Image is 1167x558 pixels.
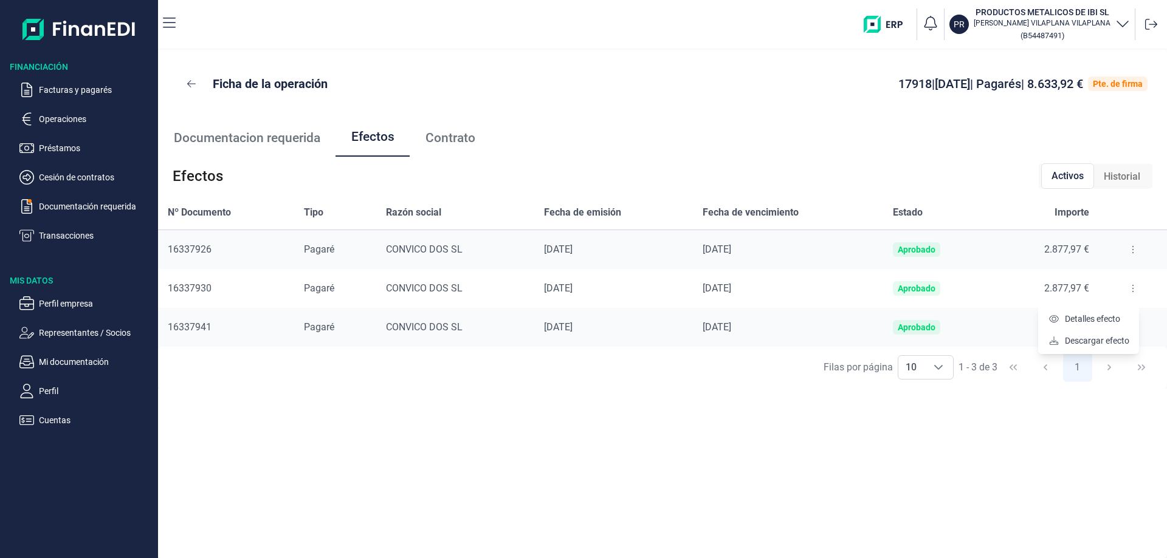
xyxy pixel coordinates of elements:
[999,353,1028,382] button: First Page
[19,199,153,214] button: Documentación requerida
[898,245,935,254] div: Aprobado
[351,131,394,143] span: Efectos
[544,282,684,294] div: [DATE]
[39,112,153,126] p: Operaciones
[1048,335,1129,347] a: Descargar efecto
[19,355,153,369] button: Mi documentación
[39,170,153,185] p: Cesión de contratos
[703,321,873,333] div: [DATE]
[1127,353,1156,382] button: Last Page
[304,282,334,294] span: Pagaré
[1052,169,1084,183] span: Activos
[949,6,1130,43] button: PRPRODUCTOS METALICOS DE IBI SL[PERSON_NAME] VILAPLANA VILAPLANA(B54487491)
[174,132,320,145] span: Documentacion requerida
[168,321,212,333] span: 16337941
[1038,330,1139,352] li: Descargar efecto
[19,228,153,243] button: Transacciones
[39,199,153,214] p: Documentación requerida
[19,325,153,340] button: Representantes / Socios
[304,243,334,255] span: Pagaré
[544,321,684,333] div: [DATE]
[158,118,336,158] a: Documentacion requerida
[386,243,525,256] div: CONVICO DOS SL
[898,322,935,332] div: Aprobado
[386,205,441,220] span: Razón social
[1003,321,1089,333] div: 2.877,98 €
[1065,313,1120,325] span: Detalles efecto
[39,141,153,155] p: Préstamos
[1003,282,1089,294] div: 2.877,97 €
[1038,308,1139,330] li: Detalles efecto
[19,112,153,126] button: Operaciones
[703,205,799,220] span: Fecha de vencimiento
[39,228,153,243] p: Transacciones
[954,18,965,30] p: PR
[1048,313,1120,325] a: Detalles efecto
[824,360,893,375] div: Filas por página
[703,282,873,294] div: [DATE]
[1021,31,1064,40] small: Copiar cif
[1093,79,1143,89] div: Pte. de firma
[168,205,231,220] span: Nº Documento
[974,18,1110,28] p: [PERSON_NAME] VILAPLANA VILAPLANA
[22,10,136,49] img: Logo de aplicación
[544,205,621,220] span: Fecha de emisión
[924,356,953,379] div: Choose
[19,170,153,185] button: Cesión de contratos
[386,321,525,333] div: CONVICO DOS SL
[386,282,525,294] div: CONVICO DOS SL
[39,413,153,427] p: Cuentas
[39,325,153,340] p: Representantes / Socios
[19,141,153,155] button: Préstamos
[213,75,328,92] p: Ficha de la operación
[336,118,410,158] a: Efectos
[1065,335,1129,347] span: Descargar efecto
[1041,163,1094,189] div: Activos
[39,384,153,398] p: Perfil
[19,296,153,311] button: Perfil empresa
[864,16,912,33] img: erp
[1094,165,1150,189] div: Historial
[425,132,475,145] span: Contrato
[1055,205,1089,220] span: Importe
[544,243,684,256] div: [DATE]
[893,205,923,220] span: Estado
[19,413,153,427] button: Cuentas
[1003,243,1089,256] div: 2.877,97 €
[39,83,153,97] p: Facturas y pagarés
[898,284,935,293] div: Aprobado
[1031,353,1060,382] button: Previous Page
[173,166,223,186] span: Efectos
[19,83,153,97] button: Facturas y pagarés
[1104,169,1140,184] span: Historial
[39,355,153,369] p: Mi documentación
[1095,353,1124,382] button: Next Page
[168,243,212,255] span: 16337926
[410,118,491,158] a: Contrato
[898,356,924,379] span: 10
[974,6,1110,18] h3: PRODUCTOS METALICOS DE IBI SL
[959,362,997,372] span: 1 - 3 de 3
[19,384,153,398] button: Perfil
[1063,353,1092,382] button: Page 1
[304,321,334,333] span: Pagaré
[898,77,1083,91] span: 17918 | [DATE] | Pagarés | 8.633,92 €
[168,282,212,294] span: 16337930
[39,296,153,311] p: Perfil empresa
[304,205,323,220] span: Tipo
[703,243,873,256] div: [DATE]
